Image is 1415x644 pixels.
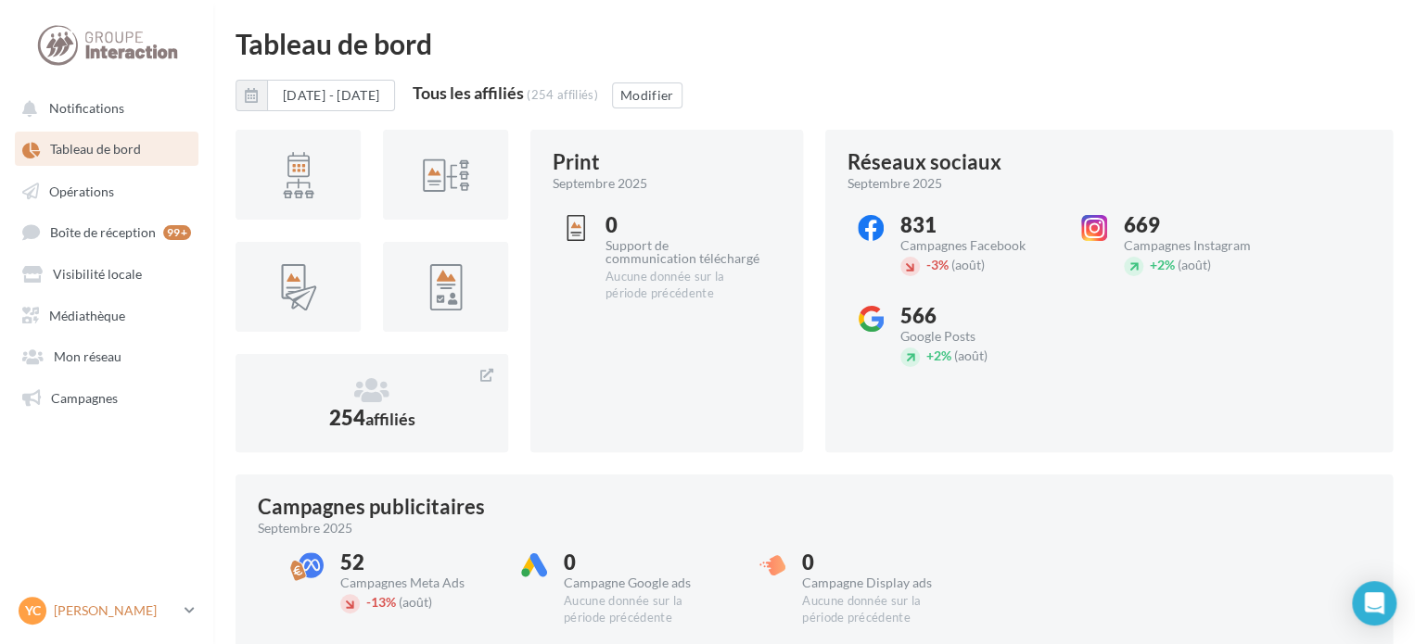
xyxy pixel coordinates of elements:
span: - [366,594,371,610]
div: 99+ [163,225,191,240]
div: Tableau de bord [236,30,1393,57]
span: Boîte de réception [50,224,156,240]
div: Tous les affiliés [413,84,524,101]
span: (août) [399,594,432,610]
a: Opérations [11,173,202,207]
div: 0 [564,552,719,573]
span: + [1150,257,1157,272]
span: (août) [954,347,988,363]
a: Boîte de réception 99+ [11,214,202,248]
div: Support de communication téléchargé [606,239,760,265]
p: [PERSON_NAME] [54,601,177,620]
span: Opérations [49,183,114,198]
div: Aucune donnée sur la période précédente [606,269,760,302]
span: 3% [926,257,949,272]
span: (août) [1178,257,1211,272]
div: Campagnes publicitaires [258,497,485,517]
span: septembre 2025 [258,519,352,537]
a: Médiathèque [11,297,202,331]
span: Notifications [49,100,124,116]
div: 669 [1124,215,1279,235]
span: Campagnes [51,389,118,405]
a: YC [PERSON_NAME] [15,593,198,628]
div: Google Posts [900,330,1055,343]
span: Tableau de bord [50,142,141,158]
span: Mon réseau [54,348,121,364]
button: Notifications [11,91,195,124]
div: Campagnes Instagram [1124,239,1279,252]
div: Print [553,152,600,172]
span: 13% [366,594,396,610]
span: 2% [1150,257,1175,272]
span: septembre 2025 [848,174,942,193]
a: Campagnes [11,380,202,413]
span: Visibilité locale [53,266,142,282]
div: Aucune donnée sur la période précédente [564,593,719,626]
div: Campagnes Facebook [900,239,1055,252]
span: YC [25,601,41,620]
div: 0 [802,552,957,573]
a: Mon réseau [11,338,202,372]
div: Campagne Display ads [802,576,957,589]
div: 566 [900,306,1055,326]
div: Campagne Google ads [564,576,719,589]
button: [DATE] - [DATE] [236,80,395,111]
div: Open Intercom Messenger [1352,581,1396,625]
div: 831 [900,215,1055,235]
div: Réseaux sociaux [848,152,1001,172]
a: Tableau de bord [11,132,202,165]
div: Aucune donnée sur la période précédente [802,593,957,626]
span: (août) [951,257,985,272]
span: septembre 2025 [553,174,647,193]
span: + [926,347,934,363]
button: Modifier [612,82,682,108]
span: 254 [329,405,415,430]
div: Campagnes Meta Ads [340,576,495,589]
span: - [926,257,931,272]
span: affiliés [365,409,415,429]
a: Visibilité locale [11,256,202,289]
div: 52 [340,552,495,573]
div: 0 [606,215,760,235]
span: Médiathèque [49,307,125,322]
button: [DATE] - [DATE] [267,80,395,111]
div: (254 affiliés) [527,87,598,102]
span: 2% [926,347,951,363]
